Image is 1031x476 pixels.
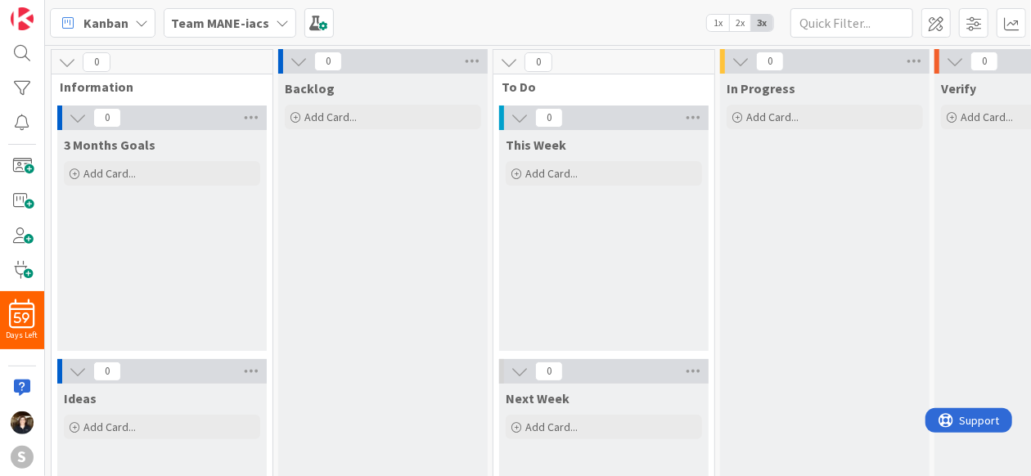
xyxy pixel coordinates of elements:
input: Quick Filter... [790,8,913,38]
span: This Week [506,137,566,153]
span: Backlog [285,80,335,97]
span: 0 [93,361,121,381]
span: Add Card... [746,110,799,124]
span: 0 [535,361,563,381]
span: Add Card... [83,420,136,434]
span: 0 [970,52,998,71]
span: To Do [502,79,694,95]
span: Add Card... [83,166,136,181]
span: 0 [756,52,784,71]
span: Information [60,79,252,95]
span: Kanban [83,13,128,33]
span: In Progress [727,80,795,97]
span: Verify [941,80,976,97]
b: Team MANE-iacs [171,15,269,31]
img: KS [11,411,34,434]
span: 3 Months Goals [64,137,155,153]
span: 0 [314,52,342,71]
span: 3x [751,15,773,31]
span: 0 [535,108,563,128]
span: Support [34,2,74,22]
span: 59 [15,312,30,324]
span: Add Card... [525,420,578,434]
span: Ideas [64,390,97,406]
span: Add Card... [961,110,1013,124]
span: Add Card... [304,110,357,124]
div: S [11,446,34,469]
span: Next Week [506,390,570,406]
span: 0 [525,52,552,72]
span: Add Card... [525,166,578,181]
span: 2x [729,15,751,31]
img: Visit kanbanzone.com [11,7,34,30]
span: 0 [93,108,121,128]
span: 0 [83,52,110,72]
span: 1x [707,15,729,31]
